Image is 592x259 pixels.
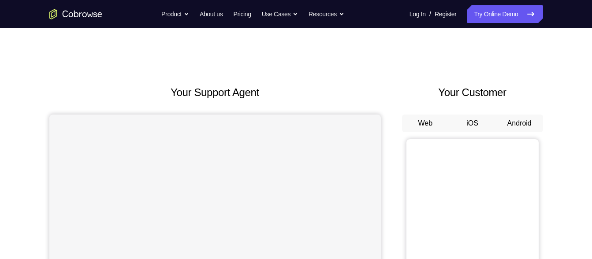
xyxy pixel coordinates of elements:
[410,5,426,23] a: Log In
[402,115,449,132] button: Web
[161,5,189,23] button: Product
[429,9,431,19] span: /
[262,5,298,23] button: Use Cases
[402,85,543,100] h2: Your Customer
[449,115,496,132] button: iOS
[496,115,543,132] button: Android
[200,5,223,23] a: About us
[467,5,543,23] a: Try Online Demo
[309,5,344,23] button: Resources
[233,5,251,23] a: Pricing
[49,85,381,100] h2: Your Support Agent
[49,9,102,19] a: Go to the home page
[435,5,456,23] a: Register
